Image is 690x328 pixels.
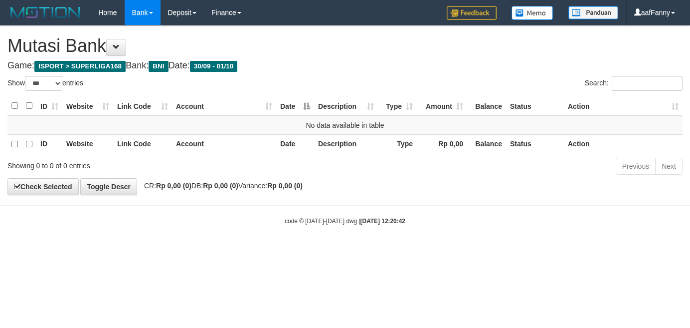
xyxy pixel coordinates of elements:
[506,96,564,116] th: Status
[276,96,314,116] th: Date: activate to sort column descending
[113,96,172,116] th: Link Code: activate to sort column ascending
[25,76,62,91] select: Showentries
[203,182,238,190] strong: Rp 0,00 (0)
[7,36,683,56] h1: Mutasi Bank
[564,134,683,154] th: Action
[172,134,276,154] th: Account
[467,96,506,116] th: Balance
[655,158,683,175] a: Next
[267,182,303,190] strong: Rp 0,00 (0)
[276,134,314,154] th: Date
[190,61,238,72] span: 30/09 - 01/10
[156,182,191,190] strong: Rp 0,00 (0)
[172,96,276,116] th: Account: activate to sort column ascending
[360,218,405,225] strong: [DATE] 12:20:42
[564,96,683,116] th: Action: activate to sort column ascending
[7,157,280,171] div: Showing 0 to 0 of 0 entries
[36,96,62,116] th: ID: activate to sort column ascending
[139,182,303,190] span: CR: DB: Variance:
[378,134,417,154] th: Type
[62,134,113,154] th: Website
[149,61,168,72] span: BNI
[616,158,656,175] a: Previous
[467,134,506,154] th: Balance
[585,76,683,91] label: Search:
[285,218,405,225] small: code © [DATE]-[DATE] dwg |
[378,96,417,116] th: Type: activate to sort column ascending
[7,76,83,91] label: Show entries
[314,134,378,154] th: Description
[512,6,553,20] img: Button%20Memo.svg
[80,178,137,195] a: Toggle Descr
[7,178,79,195] a: Check Selected
[506,134,564,154] th: Status
[447,6,497,20] img: Feedback.jpg
[568,6,618,19] img: panduan.png
[7,61,683,71] h4: Game: Bank: Date:
[34,61,126,72] span: ISPORT > SUPERLIGA168
[612,76,683,91] input: Search:
[417,134,467,154] th: Rp 0,00
[314,96,378,116] th: Description: activate to sort column ascending
[7,116,683,135] td: No data available in table
[36,134,62,154] th: ID
[113,134,172,154] th: Link Code
[62,96,113,116] th: Website: activate to sort column ascending
[7,5,83,20] img: MOTION_logo.png
[417,96,467,116] th: Amount: activate to sort column ascending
